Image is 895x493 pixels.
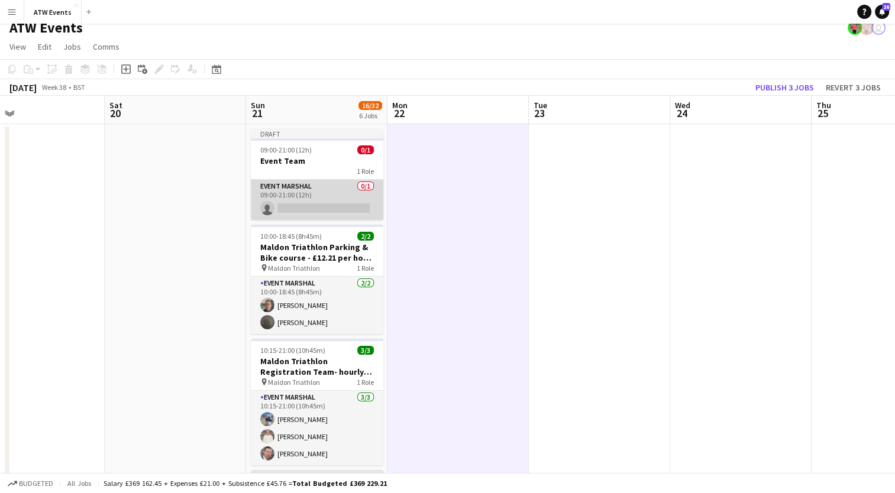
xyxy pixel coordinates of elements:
[882,3,890,11] span: 26
[33,39,56,54] a: Edit
[251,100,265,111] span: Sun
[63,41,81,52] span: Jobs
[268,378,320,387] span: Maldon Triathlon
[73,83,85,92] div: BST
[675,100,690,111] span: Wed
[358,101,382,110] span: 16/32
[815,106,831,120] span: 25
[357,378,374,387] span: 1 Role
[260,346,325,355] span: 10:15-21:00 (10h45m)
[860,21,874,35] app-user-avatar: ATW Racemakers
[9,41,26,52] span: View
[673,106,690,120] span: 24
[260,145,312,154] span: 09:00-21:00 (12h)
[532,106,547,120] span: 23
[251,356,383,377] h3: Maldon Triathlon Registration Team- hourly rate - £12.21 if over 21
[38,41,51,52] span: Edit
[65,479,93,488] span: All jobs
[251,129,383,220] app-job-card: Draft09:00-21:00 (12h)0/1Event Team1 RoleEvent Marshal0/109:00-21:00 (12h)
[93,41,119,52] span: Comms
[39,83,69,92] span: Week 38
[359,111,382,120] div: 6 Jobs
[24,1,82,24] button: ATW Events
[104,479,387,488] div: Salary £369 162.45 + Expenses £21.00 + Subsistence £45.76 =
[251,277,383,334] app-card-role: Event Marshal2/210:00-18:45 (8h45m)[PERSON_NAME][PERSON_NAME]
[268,264,320,273] span: Maldon Triathlon
[109,100,122,111] span: Sat
[848,21,862,35] app-user-avatar: ATW Racemakers
[390,106,408,120] span: 22
[821,80,886,95] button: Revert 3 jobs
[751,80,819,95] button: Publish 3 jobs
[251,155,383,166] h3: Event Team
[251,391,383,465] app-card-role: Event Marshal3/310:15-21:00 (10h45m)[PERSON_NAME][PERSON_NAME][PERSON_NAME]
[357,232,374,241] span: 2/2
[875,5,889,19] a: 26
[6,477,55,490] button: Budgeted
[251,339,383,465] app-job-card: 10:15-21:00 (10h45m)3/3Maldon Triathlon Registration Team- hourly rate - £12.21 if over 21 Maldon...
[251,225,383,334] app-job-card: 10:00-18:45 (8h45m)2/2Maldon Triathlon Parking & Bike course - £12.21 per hour if over 21 Maldon ...
[9,19,83,37] h1: ATW Events
[534,100,547,111] span: Tue
[357,264,374,273] span: 1 Role
[357,145,374,154] span: 0/1
[9,82,37,93] div: [DATE]
[251,129,383,138] div: Draft
[357,346,374,355] span: 3/3
[251,180,383,220] app-card-role: Event Marshal0/109:00-21:00 (12h)
[292,479,387,488] span: Total Budgeted £369 229.21
[88,39,124,54] a: Comms
[260,232,322,241] span: 10:00-18:45 (8h45m)
[871,21,886,35] app-user-avatar: Lake Manager
[59,39,86,54] a: Jobs
[816,100,831,111] span: Thu
[251,242,383,263] h3: Maldon Triathlon Parking & Bike course - £12.21 per hour if over 21
[249,106,265,120] span: 21
[357,167,374,176] span: 1 Role
[19,479,53,488] span: Budgeted
[108,106,122,120] span: 20
[251,470,383,479] div: Updated
[5,39,31,54] a: View
[392,100,408,111] span: Mon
